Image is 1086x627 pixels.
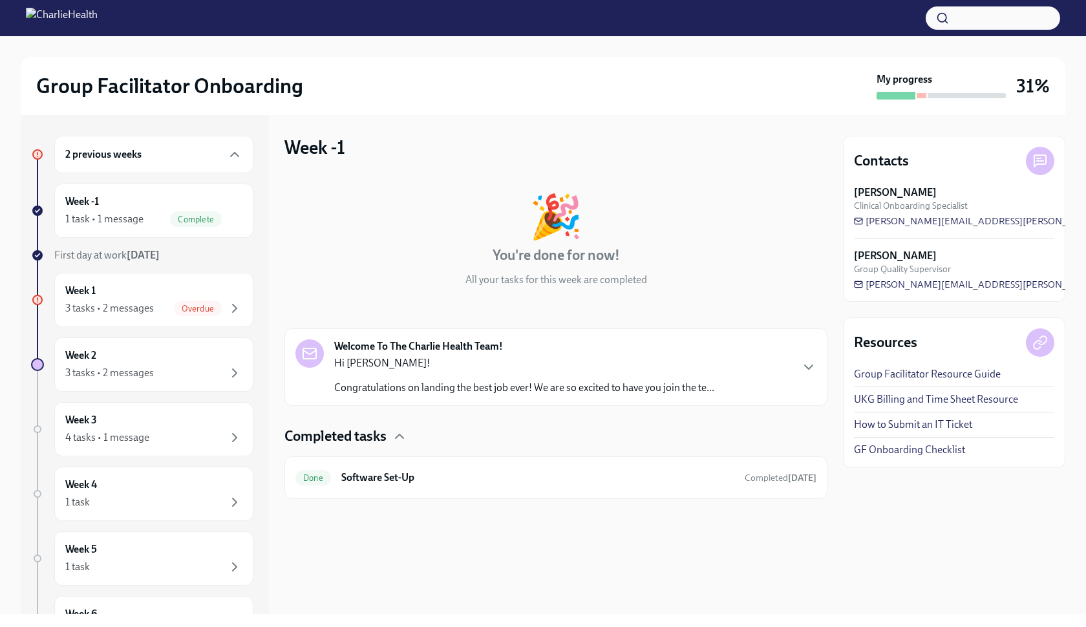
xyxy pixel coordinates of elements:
[31,402,253,456] a: Week 34 tasks • 1 message
[31,273,253,327] a: Week 13 tasks • 2 messagesOverdue
[31,248,253,262] a: First day at work[DATE]
[65,478,97,492] h6: Week 4
[745,473,816,484] span: Completed
[65,212,144,226] div: 1 task • 1 message
[295,473,331,483] span: Done
[334,356,714,370] p: Hi [PERSON_NAME]!
[36,73,303,99] h2: Group Facilitator Onboarding
[334,339,503,354] strong: Welcome To The Charlie Health Team!
[284,427,827,446] div: Completed tasks
[284,136,345,159] h3: Week -1
[65,147,142,162] h6: 2 previous weeks
[31,467,253,521] a: Week 41 task
[1016,74,1050,98] h3: 31%
[854,443,965,457] a: GF Onboarding Checklist
[854,263,951,275] span: Group Quality Supervisor
[174,304,222,313] span: Overdue
[529,195,582,238] div: 🎉
[65,560,90,574] div: 1 task
[170,215,222,224] span: Complete
[65,195,99,209] h6: Week -1
[854,333,917,352] h4: Resources
[65,607,97,621] h6: Week 6
[54,249,160,261] span: First day at work
[65,413,97,427] h6: Week 3
[854,392,1018,407] a: UKG Billing and Time Sheet Resource
[854,200,968,212] span: Clinical Onboarding Specialist
[854,418,972,432] a: How to Submit an IT Ticket
[788,473,816,484] strong: [DATE]
[65,348,96,363] h6: Week 2
[65,430,149,445] div: 4 tasks • 1 message
[54,136,253,173] div: 2 previous weeks
[31,531,253,586] a: Week 51 task
[854,367,1001,381] a: Group Facilitator Resource Guide
[127,249,160,261] strong: [DATE]
[65,495,90,509] div: 1 task
[341,471,734,485] h6: Software Set-Up
[854,249,937,263] strong: [PERSON_NAME]
[65,542,97,557] h6: Week 5
[284,427,387,446] h4: Completed tasks
[31,337,253,392] a: Week 23 tasks • 2 messages
[31,184,253,238] a: Week -11 task • 1 messageComplete
[745,472,816,484] span: August 19th, 2025 17:11
[877,72,932,87] strong: My progress
[493,246,620,265] h4: You're done for now!
[65,284,96,298] h6: Week 1
[26,8,98,28] img: CharlieHealth
[65,366,154,380] div: 3 tasks • 2 messages
[295,467,816,488] a: DoneSoftware Set-UpCompleted[DATE]
[854,151,909,171] h4: Contacts
[334,381,714,395] p: Congratulations on landing the best job ever! We are so excited to have you join the te...
[465,273,647,287] p: All your tasks for this week are completed
[854,186,937,200] strong: [PERSON_NAME]
[65,301,154,315] div: 3 tasks • 2 messages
